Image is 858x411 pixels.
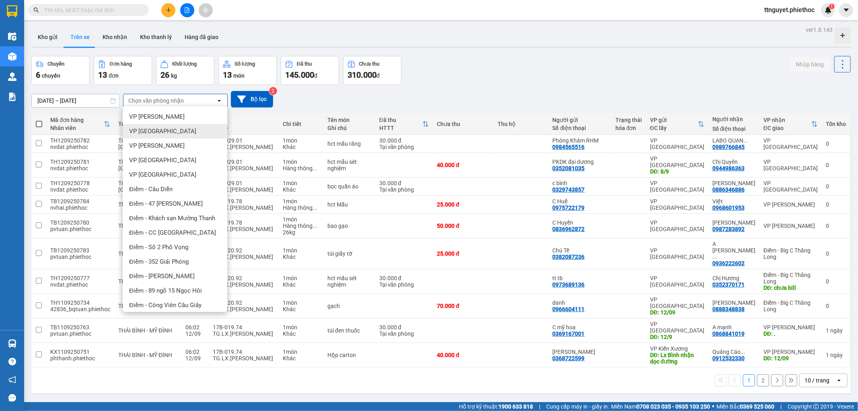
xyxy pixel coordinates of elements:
div: nvdat.phiethoc [50,186,110,193]
div: Phòng Khám RHM [553,137,607,144]
div: 17B-019.78 [213,219,275,226]
div: 1 món [283,247,319,254]
div: Hàng thông thường [283,165,319,171]
div: 1 món [283,349,319,355]
span: Điểm - Cầu Diễn [129,185,173,193]
div: 0 [826,223,846,229]
span: ... [743,137,748,144]
div: DĐ: chưa bill [763,285,818,291]
th: Toggle SortBy [375,114,433,135]
button: Chuyến6chuyến [31,56,90,85]
div: VP gửi [650,117,698,123]
span: notification [8,376,16,384]
div: Tạo kho hàng mới [835,27,851,43]
div: 0912532330 [712,355,745,361]
div: DĐ: Lx Bình nhận dọc đường [650,352,704,365]
div: Vũ Dy Hưng [553,349,607,355]
div: 42836_bqtuan.phiethoc [50,306,110,312]
div: Người gửi [553,117,607,123]
img: warehouse-icon [8,339,16,348]
div: TG.LX.[PERSON_NAME] [213,254,275,260]
div: 0329743857 [553,186,585,193]
div: TB1209250783 [50,247,110,254]
span: VP [PERSON_NAME] [129,113,185,121]
svg: open [836,377,842,384]
div: Chị Quyên [712,159,755,165]
div: 17B-020.92 [213,275,275,281]
button: caret-down [839,3,853,17]
div: 06:02 [185,349,205,355]
div: bọc quần áo [327,183,371,190]
div: Chưa thu [359,61,380,67]
ul: Menu [123,106,227,312]
img: solution-icon [8,93,16,101]
span: Cung cấp máy in - giấy in: [546,402,609,411]
div: nvhai.phiethoc [50,204,110,211]
div: 12/09 [185,355,205,361]
div: Anh Mạnh [712,299,755,306]
button: file-add [180,3,194,17]
div: Tài xế [213,125,275,131]
div: 0 [826,250,846,257]
div: Chưa thu [437,121,490,127]
div: Đơn hàng [110,61,132,67]
div: VP [GEOGRAPHIC_DATA] [650,296,704,309]
button: Bộ lọc [231,91,273,107]
div: TG.LX.[PERSON_NAME] [213,144,275,150]
span: Điểm - Khách sạn Mường Thanh [129,214,215,222]
div: túi giấy tờ [327,250,371,257]
div: 06:02 [185,324,205,330]
div: 1 món [283,159,319,165]
th: Toggle SortBy [759,114,822,135]
span: 310.000 [348,70,377,80]
div: 1 [826,327,846,334]
span: VP [GEOGRAPHIC_DATA] [129,156,196,164]
div: A Trần Lâm Cty APAL [712,241,755,260]
div: Số lượng [235,61,255,67]
button: Kho nhận [96,27,134,47]
span: Điểm - 89 ngõ 15 Ngọc Hồi [129,287,202,295]
div: 0973689136 [553,281,585,288]
div: TB1209250780 [50,219,110,226]
div: 0 [826,201,846,208]
div: pvtuan.phiethoc [50,330,110,337]
div: 1 món [283,216,319,223]
div: phthanh.phiethoc [50,355,110,361]
span: ... [741,349,745,355]
span: đơn [109,72,119,79]
span: VP [PERSON_NAME] [129,142,185,150]
div: LABO QUANG TÍN [712,137,755,144]
span: 13 [98,70,107,80]
div: 17H-029.01 [213,137,275,144]
div: DĐ: 12/09 [763,355,818,361]
button: 2 [757,374,769,386]
span: 6 [36,70,40,80]
button: Kho gửi [31,27,64,47]
div: Tại văn phòng [379,330,429,337]
th: Toggle SortBy [46,114,114,135]
div: VP [GEOGRAPHIC_DATA] [650,321,704,334]
span: file-add [184,7,190,13]
span: Tiền Hải - [GEOGRAPHIC_DATA] [118,137,173,150]
svg: open [216,97,222,104]
div: hct Mẫu [327,201,371,208]
div: Hàng thông thường [283,204,319,211]
div: 0 [826,183,846,190]
span: ... [313,223,317,229]
span: Điểm - Số 2 Phố Vọng [129,243,188,251]
img: warehouse-icon [8,72,16,81]
button: Trên xe [64,27,96,47]
span: plus [166,7,171,13]
div: HTTT [379,125,423,131]
span: chuyến [42,72,60,79]
img: warehouse-icon [8,52,16,61]
div: 0352370171 [712,281,745,288]
span: 26 [160,70,169,80]
div: VP [GEOGRAPHIC_DATA] [650,275,704,288]
div: 0936222602 [712,260,745,266]
button: Chưa thu310.000đ [343,56,401,85]
button: Số lượng13món [218,56,277,85]
div: Khác [283,355,319,361]
div: Việt [712,198,755,204]
div: hct mẫu sét nghiệm [327,159,371,171]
